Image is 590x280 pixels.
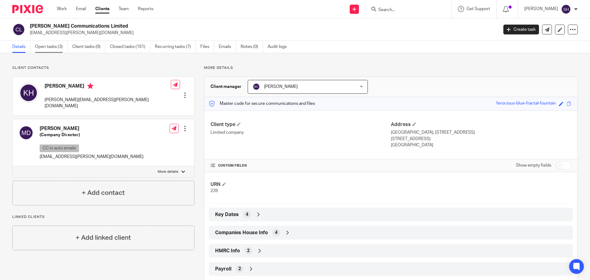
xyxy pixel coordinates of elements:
a: Work [57,6,67,12]
a: Files [200,41,214,53]
span: [PERSON_NAME] [264,85,298,89]
a: Team [119,6,129,12]
p: [EMAIL_ADDRESS][PERSON_NAME][DOMAIN_NAME] [30,30,494,36]
p: [PERSON_NAME] [524,6,558,12]
span: Payroll [215,266,231,272]
a: Recurring tasks (7) [155,41,196,53]
h5: (Company Director) [40,132,144,138]
a: Notes (0) [241,41,263,53]
img: svg%3E [561,4,571,14]
img: Pixie [12,5,43,13]
a: Email [76,6,86,12]
h2: [PERSON_NAME] Communications Limited [30,23,401,30]
p: Master code for secure communications and files [209,101,315,107]
a: Open tasks (3) [35,41,68,53]
h4: CUSTOM FIELDS [210,163,391,168]
div: ferocious-blue-fractal-fountain [496,100,556,107]
label: Show empty fields [516,162,551,168]
h4: URN [210,181,391,188]
p: More details [204,65,578,70]
h4: + Add linked client [76,233,131,243]
p: Limited company [210,129,391,136]
p: [STREET_ADDRESS] [391,136,571,142]
img: svg%3E [19,83,38,103]
span: Companies House Info [215,230,268,236]
a: Client tasks (0) [72,41,105,53]
p: More details [158,169,178,174]
h4: + Add contact [82,188,125,198]
span: 2 [238,266,241,272]
h4: Client type [210,121,391,128]
input: Search [378,7,433,13]
a: Emails [219,41,236,53]
span: HMRC Info [215,248,240,254]
a: Clients [95,6,109,12]
a: Create task [503,25,539,34]
a: Details [12,41,30,53]
p: CC in auto emails [40,144,79,152]
p: [EMAIL_ADDRESS][PERSON_NAME][DOMAIN_NAME] [40,154,144,160]
a: Reports [138,6,153,12]
img: svg%3E [253,83,260,90]
i: Primary [87,83,93,89]
h4: [PERSON_NAME] [40,125,144,132]
p: [GEOGRAPHIC_DATA] [391,142,571,148]
span: 4 [246,211,248,218]
span: 4 [275,230,277,236]
p: [PERSON_NAME][EMAIL_ADDRESS][PERSON_NAME][DOMAIN_NAME] [45,97,171,109]
span: Key Dates [215,211,239,218]
p: Linked clients [12,215,195,219]
img: svg%3E [12,23,25,36]
img: svg%3E [19,125,33,140]
a: Closed tasks (161) [110,41,150,53]
span: 239 [210,189,218,193]
p: Client contacts [12,65,195,70]
h3: Client manager [210,84,242,90]
span: Get Support [466,7,490,11]
h4: Address [391,121,571,128]
span: 2 [247,248,250,254]
a: Audit logs [268,41,291,53]
p: [GEOGRAPHIC_DATA], [STREET_ADDRESS] [391,129,571,136]
h4: [PERSON_NAME] [45,83,171,91]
